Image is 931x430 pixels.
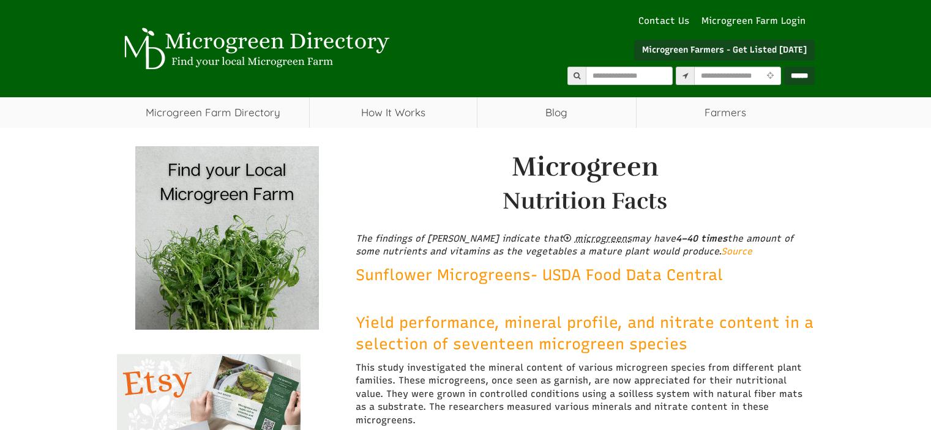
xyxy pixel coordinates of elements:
[368,152,802,182] h1: Microgreen
[117,97,310,128] a: Microgreen Farm Directory
[764,72,777,80] i: Use Current Location
[701,15,812,28] a: Microgreen Farm Login
[356,265,723,284] span: Sunflower Microgreens- USDA Food Data Central
[477,97,636,128] a: Blog
[356,233,793,257] em: The findings of [PERSON_NAME] indicate that may have the amount of some nutrients and vitamins as...
[564,233,632,244] a: microgreens
[117,28,392,70] img: Microgreen Directory
[356,319,813,352] a: Yield performance, mineral profile, and nitrate content in a selection of seventeen microgreen sp...
[632,15,695,28] a: Contact Us
[135,146,319,330] img: Banner Ad
[368,188,802,214] h2: Nutrition Facts
[356,361,815,427] p: This study investigated the mineral content of various microgreen species from different plant fa...
[721,246,752,257] a: Source
[637,97,815,128] span: Farmers
[634,40,815,61] a: Microgreen Farmers - Get Listed [DATE]
[310,97,477,128] a: How It Works
[356,272,723,283] a: Sunflower Microgreens- USDA Food Data Central
[356,313,813,354] span: Yield performance, mineral profile, and nitrate content in a selection of seventeen microgreen sp...
[676,233,727,244] strong: 4–40 times
[575,233,632,244] span: microgreens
